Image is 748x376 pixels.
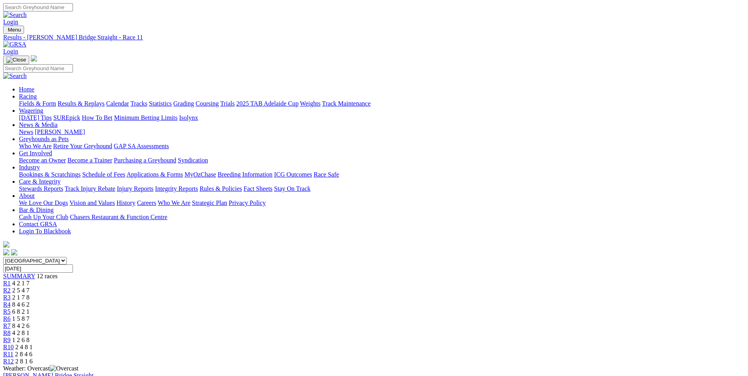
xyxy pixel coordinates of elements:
[3,34,745,41] a: Results - [PERSON_NAME] Bridge Straight - Race 11
[65,185,115,192] a: Track Injury Rebate
[3,241,9,248] img: logo-grsa-white.png
[114,114,177,121] a: Minimum Betting Limits
[127,171,183,178] a: Applications & Forms
[19,171,745,178] div: Industry
[3,41,26,48] img: GRSA
[12,329,30,336] span: 4 2 8 1
[12,280,30,287] span: 4 2 1 7
[12,315,30,322] span: 1 5 8 7
[12,337,30,343] span: 1 2 6 8
[12,287,30,294] span: 2 5 4 7
[12,322,30,329] span: 8 4 2 6
[70,214,167,220] a: Chasers Restaurant & Function Centre
[19,178,61,185] a: Care & Integrity
[3,264,73,273] input: Select date
[3,64,73,73] input: Search
[3,3,73,11] input: Search
[3,308,11,315] span: R5
[19,228,71,235] a: Login To Blackbook
[19,100,745,107] div: Racing
[3,365,78,372] span: Weather: Overcast
[3,287,11,294] span: R2
[19,114,52,121] a: [DATE] Tips
[19,107,43,114] a: Wagering
[155,185,198,192] a: Integrity Reports
[3,337,11,343] a: R9
[3,301,11,308] a: R4
[53,114,80,121] a: SUREpick
[19,221,57,227] a: Contact GRSA
[15,351,32,357] span: 2 8 4 6
[196,100,219,107] a: Coursing
[179,114,198,121] a: Isolynx
[220,100,235,107] a: Trials
[35,128,85,135] a: [PERSON_NAME]
[19,157,745,164] div: Get Involved
[12,294,30,301] span: 2 1 7 8
[19,164,40,171] a: Industry
[114,143,169,149] a: GAP SA Assessments
[31,55,37,61] img: logo-grsa-white.png
[3,11,27,19] img: Search
[137,199,156,206] a: Careers
[3,48,18,55] a: Login
[15,358,33,365] span: 2 8 1 6
[3,322,11,329] a: R7
[185,171,216,178] a: MyOzChase
[3,249,9,255] img: facebook.svg
[116,199,135,206] a: History
[19,214,68,220] a: Cash Up Your Club
[149,100,172,107] a: Statistics
[274,171,312,178] a: ICG Outcomes
[6,57,26,63] img: Close
[19,185,63,192] a: Stewards Reports
[322,100,371,107] a: Track Maintenance
[19,136,69,142] a: Greyhounds as Pets
[3,294,11,301] a: R3
[218,171,272,178] a: Breeding Information
[3,315,11,322] a: R6
[3,273,35,279] a: SUMMARY
[11,249,17,255] img: twitter.svg
[3,280,11,287] a: R1
[3,358,14,365] a: R12
[53,143,112,149] a: Retire Your Greyhound
[19,100,56,107] a: Fields & Form
[19,121,58,128] a: News & Media
[50,365,78,372] img: Overcast
[3,329,11,336] span: R8
[173,100,194,107] a: Grading
[19,128,745,136] div: News & Media
[106,100,129,107] a: Calendar
[15,344,33,350] span: 2 4 8 1
[19,150,52,156] a: Get Involved
[19,214,745,221] div: Bar & Dining
[3,26,24,34] button: Toggle navigation
[178,157,208,164] a: Syndication
[67,157,112,164] a: Become a Trainer
[19,86,34,93] a: Home
[229,199,266,206] a: Privacy Policy
[19,199,745,207] div: About
[3,73,27,80] img: Search
[19,143,52,149] a: Who We Are
[236,100,298,107] a: 2025 TAB Adelaide Cup
[3,351,13,357] a: R11
[200,185,242,192] a: Rules & Policies
[3,344,14,350] a: R10
[274,185,310,192] a: Stay On Track
[58,100,104,107] a: Results & Replays
[19,207,54,213] a: Bar & Dining
[82,114,113,121] a: How To Bet
[19,192,35,199] a: About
